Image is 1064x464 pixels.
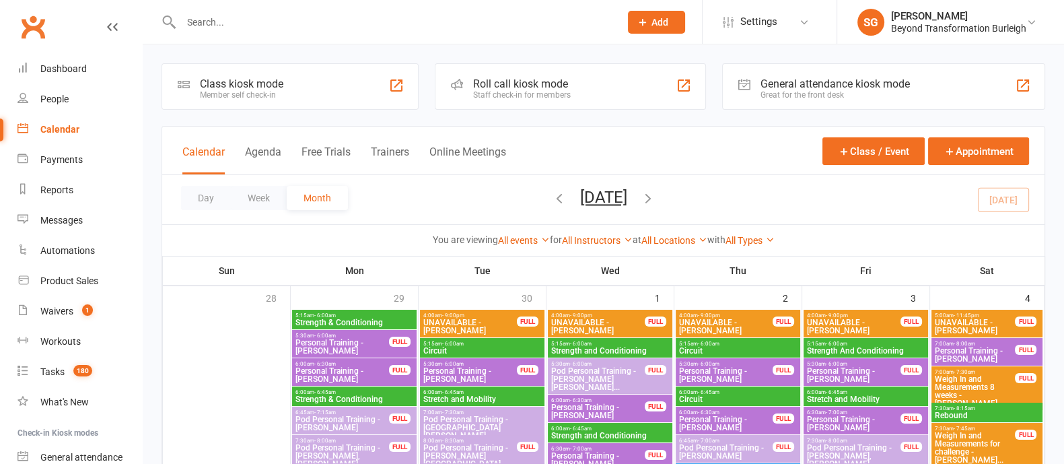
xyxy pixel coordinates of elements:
[17,266,142,296] a: Product Sales
[826,438,847,444] span: - 8:00am
[423,312,518,319] span: 4:00am
[442,389,464,395] span: - 6:45am
[651,17,668,28] span: Add
[1015,373,1036,383] div: FULL
[698,341,719,347] span: - 6:00am
[295,367,390,383] span: Personal Training - [PERSON_NAME]
[17,145,142,175] a: Payments
[645,365,666,375] div: FULL
[314,438,336,444] span: - 8:00am
[423,319,518,335] span: UNAVAILABLE - [PERSON_NAME]
[934,375,1016,407] span: Weigh In and Measurements 8 weeks - [PERSON_NAME]
[423,395,542,403] span: Stretch and Mobility
[181,186,231,210] button: Day
[287,186,348,210] button: Month
[473,77,571,90] div: Roll call kiosk mode
[900,442,922,452] div: FULL
[40,63,87,74] div: Dashboard
[954,341,975,347] span: - 8:00am
[678,409,773,416] span: 6:00am
[678,319,773,335] span: UNAVAILABLE - [PERSON_NAME]
[806,312,901,319] span: 4:00am
[551,367,645,391] span: Pod Personal Training - [PERSON_NAME] [PERSON_NAME]...
[806,395,925,403] span: Stretch and Mobility
[934,405,1040,411] span: 7:30am
[17,114,142,145] a: Calendar
[314,333,336,339] span: - 6:00am
[891,22,1026,34] div: Beyond Transformation Burleigh
[806,341,925,347] span: 5:15am
[698,361,719,367] span: - 6:00am
[678,438,773,444] span: 6:45am
[17,387,142,418] a: What's New
[200,90,283,100] div: Member self check-in
[295,438,390,444] span: 7:30am
[570,361,592,367] span: - 6:00am
[1015,345,1036,355] div: FULL
[930,257,1044,285] th: Sat
[655,286,674,308] div: 1
[423,389,542,395] span: 6:00am
[551,319,645,335] span: UNAVAILABLE - [PERSON_NAME]
[645,401,666,411] div: FULL
[266,286,290,308] div: 28
[314,312,336,319] span: - 6:00am
[678,389,797,395] span: 6:00am
[394,286,418,308] div: 29
[419,257,546,285] th: Tue
[389,365,411,375] div: FULL
[928,137,1029,165] button: Appointment
[580,188,627,207] button: [DATE]
[498,235,550,246] a: All events
[826,409,847,416] span: - 7:00am
[40,452,122,463] div: General attendance
[628,11,685,34] button: Add
[17,84,142,114] a: People
[295,333,390,339] span: 5:30am
[954,405,975,411] span: - 8:15am
[73,365,92,376] span: 180
[295,416,390,432] span: Pod Personal Training - [PERSON_NAME]
[900,365,922,375] div: FULL
[806,416,901,432] span: Personal Training - [PERSON_NAME]
[371,145,409,174] button: Trainers
[822,137,925,165] button: Class / Event
[551,397,645,403] span: 6:00am
[900,317,922,327] div: FULL
[806,361,901,367] span: 5:30am
[302,145,351,174] button: Free Trials
[423,347,542,355] span: Circuit
[17,175,142,205] a: Reports
[177,13,610,32] input: Search...
[698,389,719,395] span: - 6:45am
[826,341,847,347] span: - 6:00am
[678,341,797,347] span: 5:15am
[314,409,336,416] span: - 7:15am
[473,90,571,100] div: Staff check-in for members
[82,304,93,316] span: 1
[17,236,142,266] a: Automations
[806,409,901,416] span: 6:30am
[698,312,720,319] span: - 9:00pm
[678,312,773,319] span: 4:00am
[295,319,414,327] span: Strength & Conditioning
[934,341,1016,347] span: 7:00am
[954,426,975,432] span: - 7:45am
[40,366,65,377] div: Tasks
[423,438,518,444] span: 8:00am
[423,341,542,347] span: 5:15am
[760,90,910,100] div: Great for the front desk
[934,411,1040,420] span: Rebound
[698,438,719,444] span: - 7:00am
[826,389,847,395] span: - 6:45am
[698,409,719,416] span: - 6:30am
[806,319,901,335] span: UNAVAILABLE - [PERSON_NAME]
[783,286,802,308] div: 2
[40,124,79,135] div: Calendar
[17,327,142,357] a: Workouts
[934,369,1016,375] span: 7:00am
[678,347,797,355] span: Circuit
[551,446,645,452] span: 6:30am
[295,339,390,355] span: Personal Training - [PERSON_NAME]
[314,361,336,367] span: - 6:30am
